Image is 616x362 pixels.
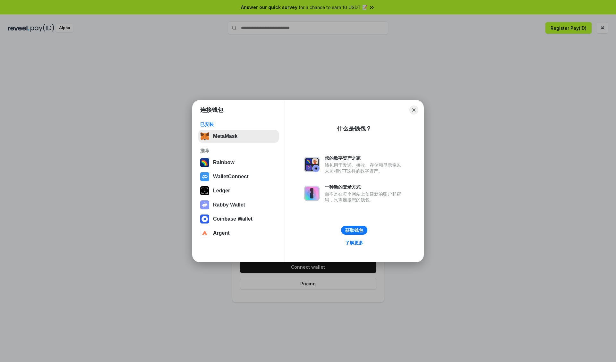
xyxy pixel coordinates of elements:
[200,132,209,141] img: svg+xml,%3Csvg%20fill%3D%22none%22%20height%3D%2233%22%20viewBox%3D%220%200%2035%2033%22%20width%...
[198,130,279,143] button: MetaMask
[325,191,404,203] div: 而不是在每个网站上创建新的账户和密码，只需连接您的钱包。
[200,229,209,238] img: svg+xml,%3Csvg%20width%3D%2228%22%20height%3D%2228%22%20viewBox%3D%220%200%2028%2028%22%20fill%3D...
[200,172,209,181] img: svg+xml,%3Csvg%20width%3D%2228%22%20height%3D%2228%22%20viewBox%3D%220%200%2028%2028%22%20fill%3D...
[200,215,209,223] img: svg+xml,%3Csvg%20width%3D%2228%22%20height%3D%2228%22%20viewBox%3D%220%200%2028%2028%22%20fill%3D...
[345,227,363,233] div: 获取钱包
[341,239,367,247] a: 了解更多
[200,200,209,209] img: svg+xml,%3Csvg%20xmlns%3D%22http%3A%2F%2Fwww.w3.org%2F2000%2Fsvg%22%20fill%3D%22none%22%20viewBox...
[325,184,404,190] div: 一种新的登录方式
[213,230,230,236] div: Argent
[213,174,249,180] div: WalletConnect
[337,125,372,132] div: 什么是钱包？
[213,188,230,194] div: Ledger
[200,122,277,127] div: 已安装
[213,216,252,222] div: Coinbase Wallet
[325,162,404,174] div: 钱包用于发送、接收、存储和显示像以太坊和NFT这样的数字资产。
[213,160,235,165] div: Rainbow
[198,227,279,240] button: Argent
[341,226,367,235] button: 获取钱包
[304,157,320,172] img: svg+xml,%3Csvg%20xmlns%3D%22http%3A%2F%2Fwww.w3.org%2F2000%2Fsvg%22%20fill%3D%22none%22%20viewBox...
[200,148,277,154] div: 推荐
[345,240,363,246] div: 了解更多
[325,155,404,161] div: 您的数字资产之家
[200,158,209,167] img: svg+xml,%3Csvg%20width%3D%22120%22%20height%3D%22120%22%20viewBox%3D%220%200%20120%20120%22%20fil...
[198,213,279,225] button: Coinbase Wallet
[198,198,279,211] button: Rabby Wallet
[198,170,279,183] button: WalletConnect
[200,106,223,114] h1: 连接钱包
[304,186,320,201] img: svg+xml,%3Csvg%20xmlns%3D%22http%3A%2F%2Fwww.w3.org%2F2000%2Fsvg%22%20fill%3D%22none%22%20viewBox...
[200,186,209,195] img: svg+xml,%3Csvg%20xmlns%3D%22http%3A%2F%2Fwww.w3.org%2F2000%2Fsvg%22%20width%3D%2228%22%20height%3...
[213,202,245,208] div: Rabby Wallet
[198,184,279,197] button: Ledger
[198,156,279,169] button: Rainbow
[409,105,418,114] button: Close
[213,133,237,139] div: MetaMask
